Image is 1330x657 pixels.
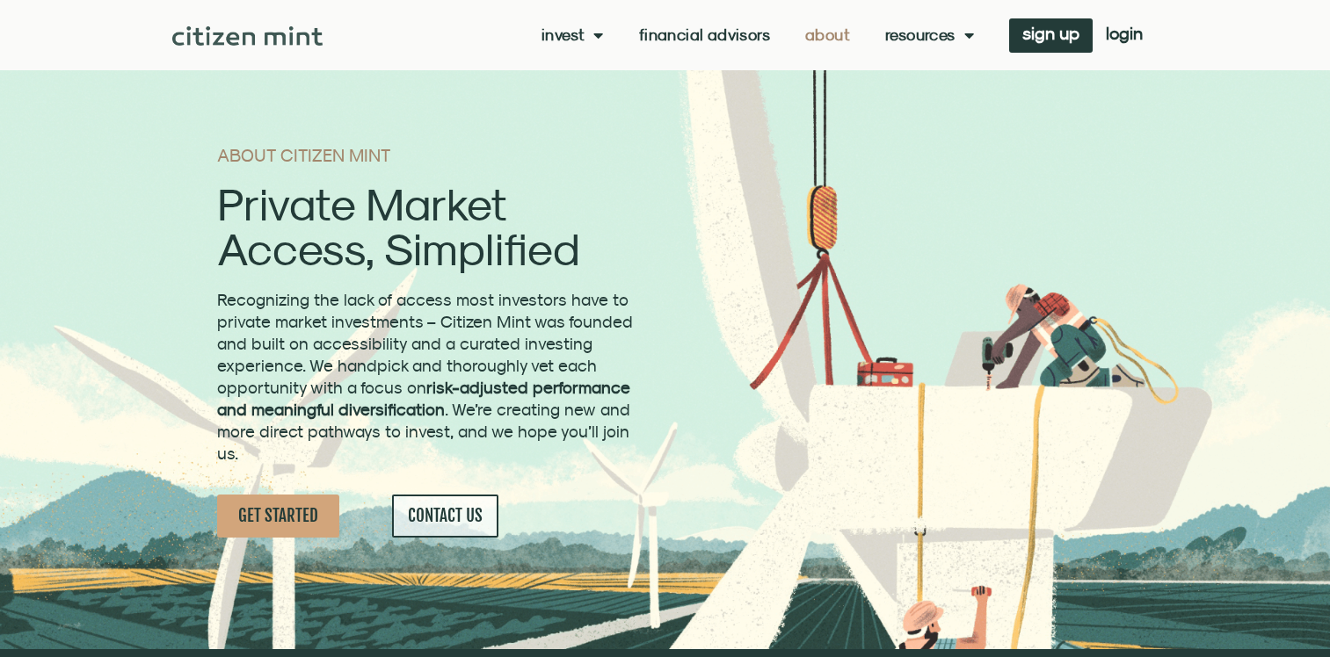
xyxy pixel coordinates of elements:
[1093,18,1156,53] a: login
[217,290,633,463] span: Recognizing the lack of access most investors have to private market investments – Citizen Mint w...
[217,147,638,164] h1: ABOUT CITIZEN MINT
[541,26,604,44] a: Invest
[172,26,323,46] img: Citizen Mint
[217,378,630,419] strong: risk-adjusted performance and meaningful diversification
[408,505,483,527] span: CONTACT US
[238,505,318,527] span: GET STARTED
[1022,27,1079,40] span: sign up
[639,26,770,44] a: Financial Advisors
[217,495,339,538] a: GET STARTED
[392,495,498,538] a: CONTACT US
[541,26,974,44] nav: Menu
[805,26,850,44] a: About
[217,182,638,271] h2: Private Market Access, Simplified
[885,26,974,44] a: Resources
[1106,27,1143,40] span: login
[1009,18,1093,53] a: sign up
